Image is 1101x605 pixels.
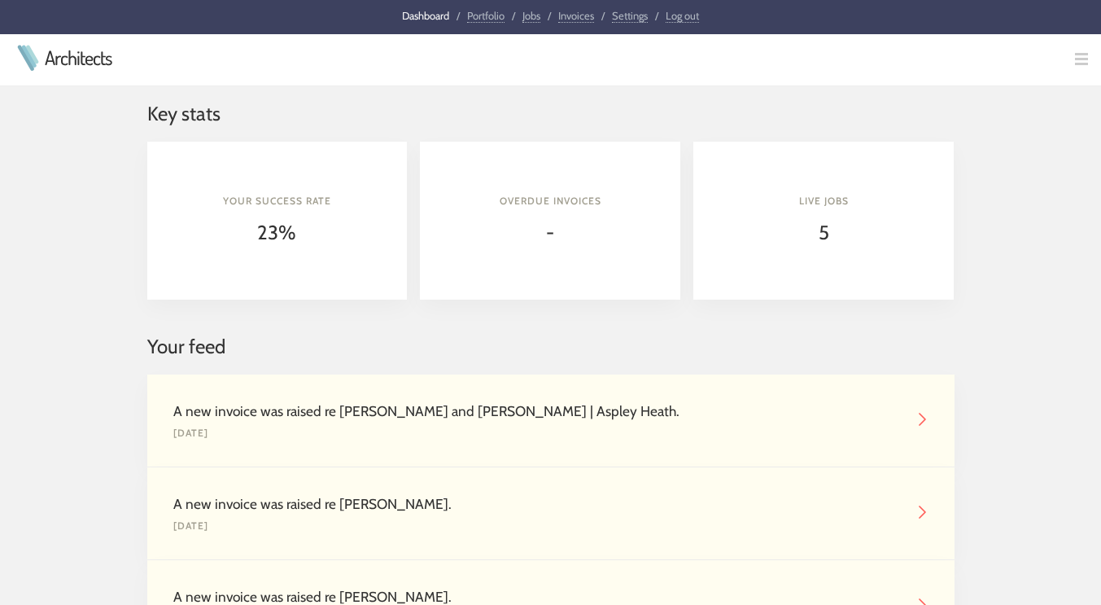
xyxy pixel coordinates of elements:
[548,9,551,22] span: /
[457,9,460,22] span: /
[558,9,594,23] a: Invoices
[522,9,540,23] a: Jobs
[546,221,554,244] span: -
[173,401,902,422] div: A new invoice was raised re [PERSON_NAME] and [PERSON_NAME] | Aspley Heath.
[147,332,955,362] h2: Your feed
[666,9,699,23] a: Log out
[13,45,42,71] img: Architects
[612,9,648,23] a: Settings
[601,9,605,22] span: /
[173,493,902,515] div: A new invoice was raised re [PERSON_NAME].
[173,426,902,441] div: [DATE]
[655,9,658,22] span: /
[719,194,928,208] h4: Live jobs
[467,9,505,23] a: Portfolio
[147,99,955,129] h2: Key stats
[173,194,382,208] h4: Your success rate
[173,519,902,533] div: [DATE]
[512,9,515,22] span: /
[402,9,449,22] a: Dashboard
[45,48,111,68] a: Architects
[446,194,654,208] h4: Overdue invoices
[257,221,296,244] span: 23%
[819,221,829,244] span: 5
